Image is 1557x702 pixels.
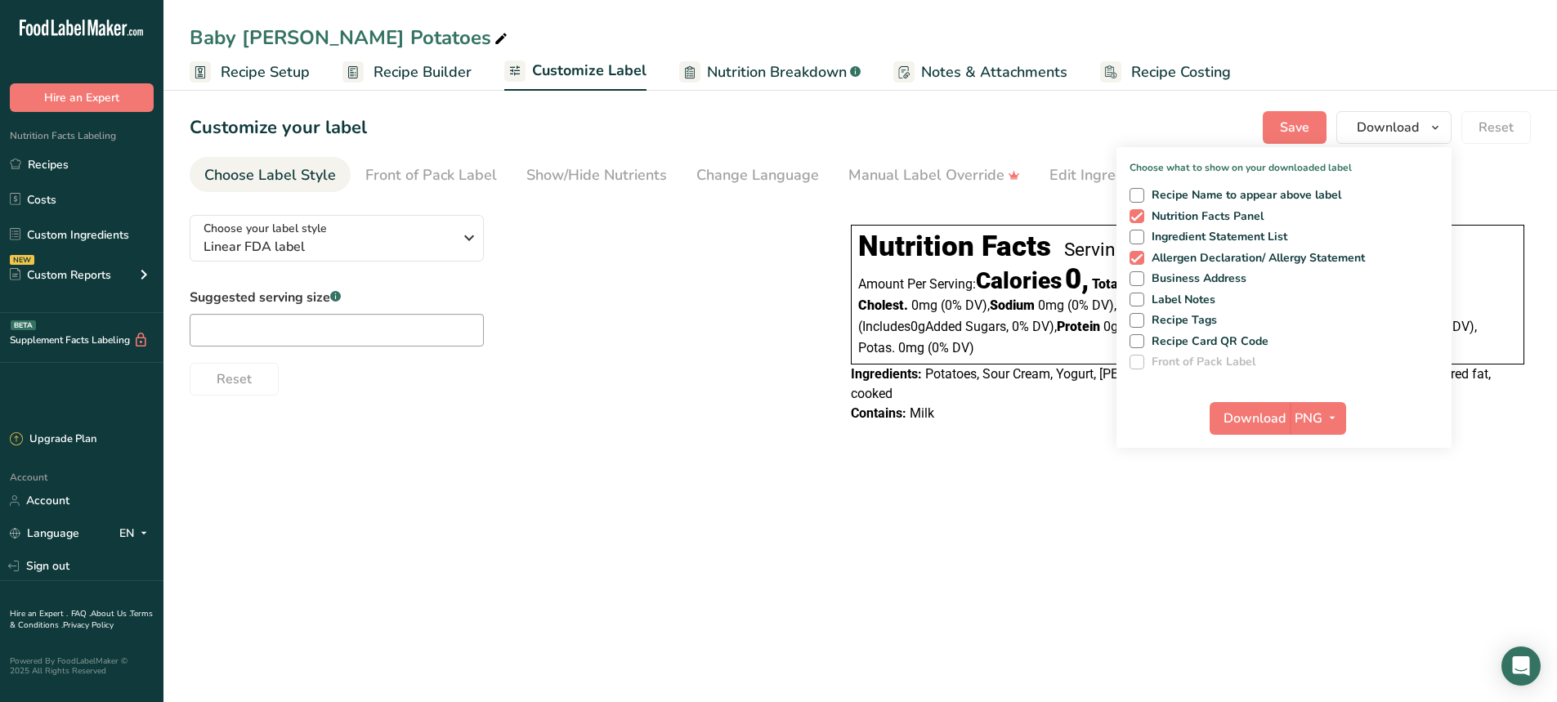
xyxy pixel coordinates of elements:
span: Customize Label [532,60,647,82]
span: Download [1224,409,1286,428]
span: ‏(0% DV) [941,297,990,313]
a: Language [10,519,79,548]
span: ‏(0% DV) [928,340,974,355]
span: Front of Pack Label [1144,355,1256,369]
a: Privacy Policy [63,619,114,631]
span: Protein [1057,319,1100,334]
button: Reset [190,363,279,396]
span: ‏0% DV) [1012,319,1057,334]
button: Download [1210,402,1290,435]
a: Recipe Costing [1100,54,1231,91]
span: Contains: [851,405,906,421]
span: Notes & Attachments [921,61,1067,83]
span: Nutrition Breakdown [707,61,847,83]
p: Choose what to show on your downloaded label [1116,147,1452,175]
span: Total Fat [1092,276,1144,292]
span: Download [1357,118,1419,137]
span: Label Notes [1144,293,1216,307]
label: Suggested serving size [190,288,484,307]
span: Ingredient Statement List [1144,230,1288,244]
div: Edit Ingredients/Allergens List [1049,164,1257,186]
span: , [987,297,990,313]
span: Includes Added Sugars [858,319,1009,334]
div: Front of Pack Label [365,164,497,186]
button: Reset [1461,111,1531,144]
span: Recipe Setup [221,61,310,83]
div: Servings: About 1, [1064,239,1213,261]
div: Show/Hide Nutrients [526,164,667,186]
span: ( [858,319,862,334]
span: Cholest. [858,297,908,313]
span: 0mg [911,297,937,313]
span: 0mg [898,340,924,355]
a: Hire an Expert . [10,608,68,619]
div: Choose Label Style [204,164,336,186]
div: Change Language [696,164,819,186]
span: Save [1280,118,1309,137]
span: Nutrition Facts Panel [1144,209,1264,224]
button: Choose your label style Linear FDA label [190,215,484,262]
span: Recipe Name to appear above label [1144,188,1342,203]
div: Powered By FoodLabelMaker © 2025 All Rights Reserved [10,656,154,676]
span: , [1054,319,1057,334]
div: Nutrition Facts [858,230,1051,263]
span: , [1114,297,1116,313]
span: Business Address [1144,271,1247,286]
span: 0g [910,319,925,334]
span: 0mg [1038,297,1064,313]
span: Linear FDA label [204,237,453,257]
a: Nutrition Breakdown [679,54,861,91]
div: Custom Reports [10,266,111,284]
div: BETA [11,320,36,330]
span: Potas. [858,340,895,355]
button: Save [1263,111,1327,144]
a: Terms & Conditions . [10,608,153,631]
a: FAQ . [71,608,91,619]
span: Recipe Card QR Code [1144,334,1269,349]
a: Notes & Attachments [893,54,1067,91]
span: ‏(0% DV) [1428,319,1477,334]
a: Recipe Builder [342,54,472,91]
span: Recipe Costing [1131,61,1231,83]
span: Recipe Tags [1144,313,1218,328]
span: 0g [1103,319,1118,334]
span: Calories [976,267,1062,294]
a: Recipe Setup [190,54,310,91]
div: Amount Per Serving: [858,271,1089,293]
button: Hire an Expert [10,83,154,112]
span: Recipe Builder [374,61,472,83]
div: Upgrade Plan [10,431,96,448]
div: EN [119,524,154,543]
span: Ingredients: [851,366,922,382]
span: , [1006,319,1009,334]
span: Potatoes, Sour Cream, Yogurt, [PERSON_NAME] weed, Salt, Black Pepper, Pork, bacon, rendered fat, ... [851,366,1491,401]
span: Reset [1479,118,1514,137]
h1: Customize your label [190,114,367,141]
span: Sodium [990,297,1035,313]
a: Customize Label [504,52,647,92]
a: About Us . [91,608,130,619]
div: Baby [PERSON_NAME] Potatoes [190,23,511,52]
span: PNG [1295,409,1322,428]
div: NEW [10,255,34,265]
span: 0, [1065,262,1089,296]
button: Download [1336,111,1452,144]
span: Reset [217,369,252,389]
div: Manual Label Override [848,164,1020,186]
span: ‏(0% DV) [1067,297,1116,313]
div: Open Intercom Messenger [1501,646,1541,686]
span: , [1474,319,1477,334]
span: Milk [910,405,934,421]
button: PNG [1290,402,1346,435]
span: Choose your label style [204,220,327,237]
span: Allergen Declaration/ Allergy Statement [1144,251,1366,266]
